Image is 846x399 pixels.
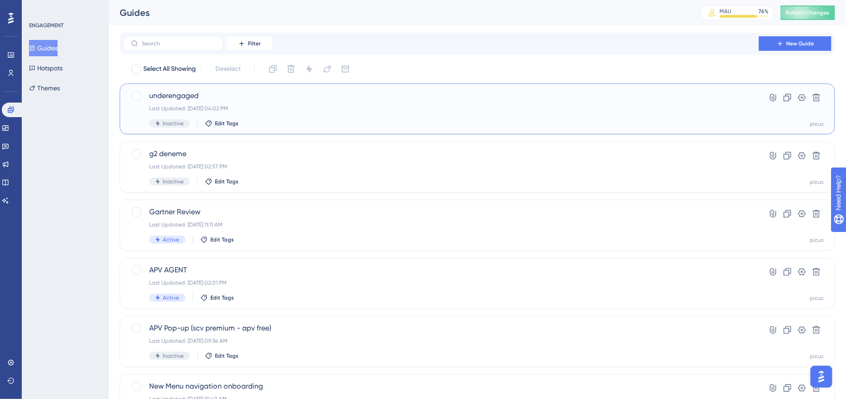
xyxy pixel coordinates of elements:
button: Deselect [207,61,249,77]
button: Filter [227,36,272,51]
div: picus [810,120,824,128]
span: Edit Tags [210,236,234,243]
span: New Menu navigation onboarding [149,381,733,392]
div: picus [810,353,824,360]
div: MAU [720,8,732,15]
div: Last Updated: [DATE] 04:02 PM [149,105,733,112]
span: Active [163,294,179,301]
button: Themes [29,80,60,96]
input: Search [142,40,215,47]
div: Last Updated: [DATE] 02:01 PM [149,279,733,286]
span: Edit Tags [215,352,238,360]
button: Publish Changes [781,5,835,20]
button: Edit Tags [205,352,238,360]
button: Hotspots [29,60,63,76]
span: Inactive [163,352,184,360]
div: Guides [120,6,678,19]
span: g2 deneme [149,148,733,159]
span: Edit Tags [210,294,234,301]
button: Edit Tags [205,178,238,185]
span: Edit Tags [215,120,238,127]
div: Last Updated: [DATE] 02:57 PM [149,163,733,170]
span: Deselect [215,64,241,74]
div: 76 % [759,8,769,15]
button: Edit Tags [200,236,234,243]
button: Edit Tags [205,120,238,127]
span: Active [163,236,179,243]
span: Filter [248,40,261,47]
span: Gartner Review [149,207,733,217]
span: Inactive [163,120,184,127]
span: New Guide [787,40,814,47]
span: Select All Showing [143,64,196,74]
button: Guides [29,40,58,56]
span: Need Help? [21,2,57,13]
button: Edit Tags [200,294,234,301]
div: ENGAGEMENT [29,22,63,29]
div: Last Updated: [DATE] 11:11 AM [149,221,733,228]
div: picus [810,295,824,302]
span: APV Pop-up (scv premium - apv free) [149,323,733,334]
span: underengaged [149,90,733,101]
span: Edit Tags [215,178,238,185]
div: picus [810,236,824,244]
iframe: UserGuiding AI Assistant Launcher [808,363,835,390]
span: Inactive [163,178,184,185]
span: Publish Changes [786,9,830,16]
div: picus [810,178,824,186]
button: New Guide [759,36,831,51]
div: Last Updated: [DATE] 09:34 AM [149,337,733,345]
span: APV AGENT [149,265,733,276]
